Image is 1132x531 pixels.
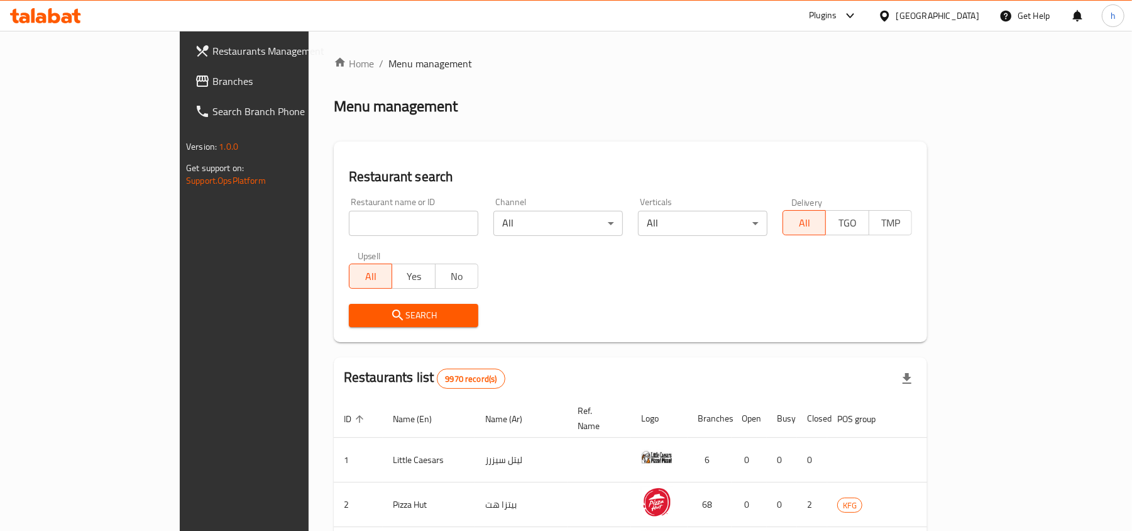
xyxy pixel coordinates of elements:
span: Get support on: [186,160,244,176]
td: 6 [688,438,732,483]
label: Upsell [358,251,381,260]
div: [GEOGRAPHIC_DATA] [896,9,979,23]
button: TMP [869,210,912,235]
button: No [435,264,478,289]
td: 0 [767,483,797,527]
span: Menu management [388,56,472,71]
h2: Menu management [334,96,458,116]
h2: Restaurants list [344,368,505,389]
span: Branches [212,74,359,89]
div: Export file [892,364,922,394]
button: Search [349,304,478,327]
div: All [493,211,623,236]
button: All [349,264,392,289]
a: Restaurants Management [185,36,369,66]
button: TGO [825,210,869,235]
span: All [788,214,821,232]
span: POS group [837,411,892,427]
td: Pizza Hut [383,483,475,527]
button: Yes [392,264,435,289]
span: KFG [838,498,862,513]
td: Little Caesars [383,438,475,483]
span: Restaurants Management [212,43,359,59]
span: 9970 record(s) [437,373,504,385]
th: Logo [631,400,688,438]
h2: Restaurant search [349,167,912,186]
th: Branches [688,400,732,438]
span: TGO [831,214,864,232]
button: All [783,210,826,235]
input: Search for restaurant name or ID.. [349,211,478,236]
span: Name (En) [393,411,448,427]
td: 0 [797,438,827,483]
div: All [638,211,767,236]
td: 0 [732,438,767,483]
td: 2 [797,483,827,527]
td: ليتل سيزرز [475,438,568,483]
td: 0 [767,438,797,483]
th: Closed [797,400,827,438]
span: Yes [397,267,430,286]
span: ID [344,411,368,427]
div: Total records count [437,369,505,389]
nav: breadcrumb [334,56,927,71]
span: Search Branch Phone [212,104,359,119]
span: Version: [186,138,217,155]
span: Ref. Name [578,403,616,433]
a: Branches [185,66,369,96]
span: 1.0.0 [219,138,238,155]
a: Support.OpsPlatform [186,172,266,189]
span: No [441,267,473,286]
li: / [379,56,383,71]
img: Pizza Hut [641,486,673,518]
td: بيتزا هت [475,483,568,527]
th: Open [732,400,767,438]
th: Busy [767,400,797,438]
span: Search [359,308,468,323]
span: h [1111,9,1116,23]
span: Name (Ar) [485,411,539,427]
div: Plugins [809,8,837,23]
a: Search Branch Phone [185,96,369,126]
td: 0 [732,483,767,527]
td: 68 [688,483,732,527]
span: TMP [874,214,907,232]
label: Delivery [791,198,823,206]
img: Little Caesars [641,442,673,473]
span: All [354,267,387,286]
